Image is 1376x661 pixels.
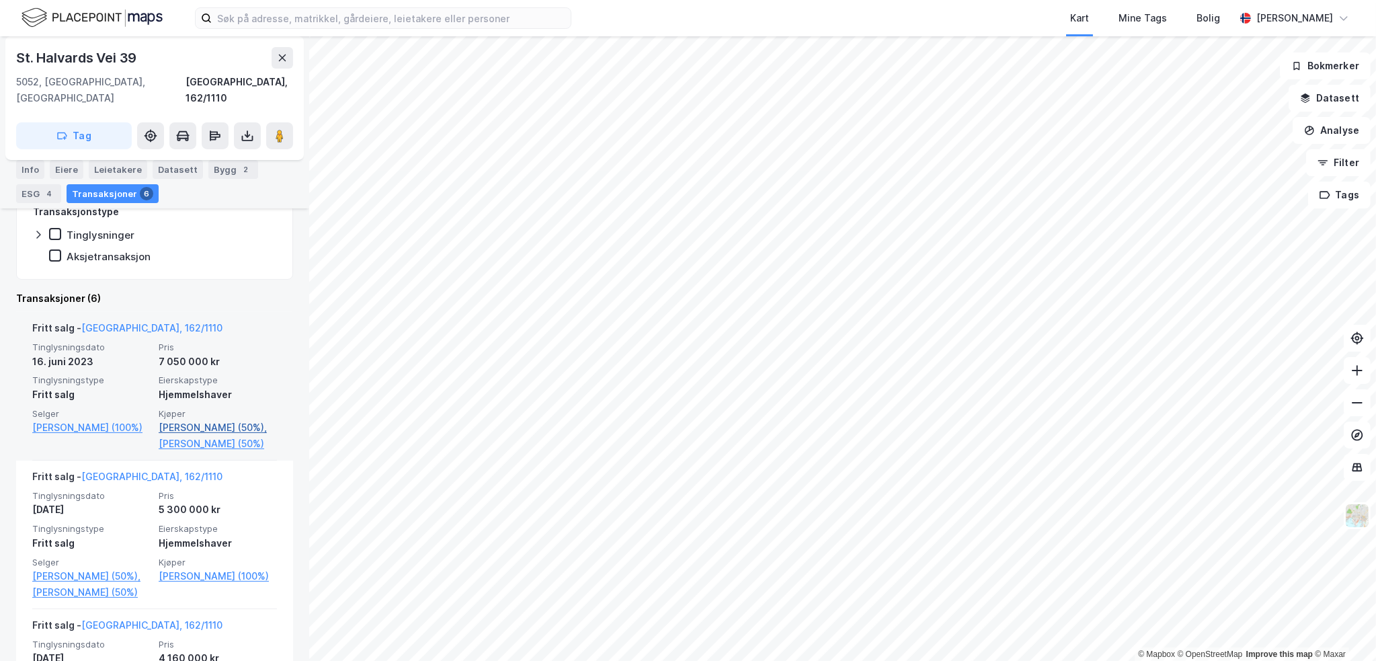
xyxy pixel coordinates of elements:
div: 6 [140,187,153,200]
a: [PERSON_NAME] (100%) [32,420,151,436]
a: [GEOGRAPHIC_DATA], 162/1110 [81,322,222,334]
div: [PERSON_NAME] [1256,10,1333,26]
span: Kjøper [159,557,277,568]
div: Bolig [1197,10,1220,26]
div: 2 [239,163,253,176]
span: Kjøper [159,408,277,420]
div: Fritt salg - [32,320,222,342]
a: [GEOGRAPHIC_DATA], 162/1110 [81,619,222,631]
a: [PERSON_NAME] (50%), [159,420,277,436]
button: Tags [1308,182,1371,208]
div: Fritt salg [32,535,151,551]
div: 5052, [GEOGRAPHIC_DATA], [GEOGRAPHIC_DATA] [16,74,186,106]
button: Bokmerker [1280,52,1371,79]
div: Bygg [208,160,258,179]
a: Improve this map [1246,650,1313,659]
div: St. Halvards Vei 39 [16,47,139,69]
div: ESG [16,184,61,203]
a: Mapbox [1138,650,1175,659]
div: Fritt salg [32,387,151,403]
div: Info [16,160,44,179]
div: Fritt salg - [32,617,222,639]
div: Fritt salg - [32,469,222,490]
span: Tinglysningstype [32,523,151,535]
img: logo.f888ab2527a4732fd821a326f86c7f29.svg [22,6,163,30]
div: Aksjetransaksjon [67,250,151,263]
span: Eierskapstype [159,523,277,535]
div: Kart [1070,10,1089,26]
span: Tinglysningsdato [32,342,151,353]
a: [PERSON_NAME] (50%) [159,436,277,452]
button: Datasett [1289,85,1371,112]
button: Filter [1306,149,1371,176]
div: [GEOGRAPHIC_DATA], 162/1110 [186,74,293,106]
div: 4 [42,187,56,200]
span: Tinglysningsdato [32,490,151,502]
div: Transaksjoner (6) [16,290,293,307]
span: Selger [32,408,151,420]
button: Tag [16,122,132,149]
a: [PERSON_NAME] (50%), [32,568,151,584]
div: 7 050 000 kr [159,354,277,370]
div: Transaksjonstype [33,204,119,220]
div: Hjemmelshaver [159,535,277,551]
a: OpenStreetMap [1178,650,1243,659]
div: Hjemmelshaver [159,387,277,403]
span: Selger [32,557,151,568]
button: Analyse [1293,117,1371,144]
div: Eiere [50,160,83,179]
a: [GEOGRAPHIC_DATA], 162/1110 [81,471,222,482]
a: [PERSON_NAME] (100%) [159,568,277,584]
a: [PERSON_NAME] (50%) [32,584,151,600]
div: [DATE] [32,502,151,518]
div: Tinglysninger [67,229,134,241]
div: 5 300 000 kr [159,502,277,518]
input: Søk på adresse, matrikkel, gårdeiere, leietakere eller personer [212,8,571,28]
div: 16. juni 2023 [32,354,151,370]
span: Pris [159,490,277,502]
div: Mine Tags [1119,10,1167,26]
span: Eierskapstype [159,375,277,386]
div: Kontrollprogram for chat [1309,596,1376,661]
iframe: Chat Widget [1309,596,1376,661]
span: Pris [159,639,277,650]
span: Tinglysningstype [32,375,151,386]
img: Z [1344,503,1370,529]
span: Pris [159,342,277,353]
div: Datasett [153,160,203,179]
div: Transaksjoner [67,184,159,203]
div: Leietakere [89,160,147,179]
span: Tinglysningsdato [32,639,151,650]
